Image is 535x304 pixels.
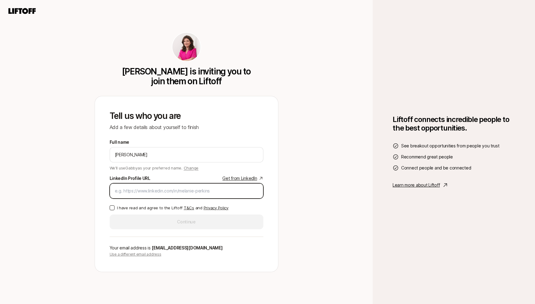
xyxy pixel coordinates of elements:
[152,245,222,250] span: [EMAIL_ADDRESS][DOMAIN_NAME]
[184,205,194,210] a: T&Cs
[172,33,201,61] img: 9e09e871_5697_442b_ae6e_b16e3f6458f8.jpg
[401,153,453,161] span: Recommend great people
[115,187,258,195] input: e.g. https://www.linkedin.com/in/melanie-perkins
[120,66,253,86] p: [PERSON_NAME] is inviting you to join them on Liftoff
[401,142,499,150] span: See breakout opportunities from people you trust
[393,115,515,132] h1: Liftoff connects incredible people to the best opportunities.
[115,151,258,158] input: e.g. Melanie Perkins
[184,165,198,170] span: Change
[110,139,129,146] label: Full name
[117,205,228,211] p: I have read and agree to the Liftoff and
[110,252,263,257] p: Use a different email address
[110,175,150,182] div: LinkedIn Profile URL
[204,205,228,210] a: Privacy Policy
[110,111,263,121] p: Tell us who you are
[110,205,115,210] button: I have read and agree to the Liftoff T&Cs and Privacy Policy
[222,175,263,182] a: Get from LinkedIn
[110,244,263,252] p: Your email address is
[393,181,440,189] p: Learn more about Liftoff
[110,164,199,171] p: We'll use Gabby as your preferred name.
[110,123,263,131] p: Add a few details about yourself to finish
[393,181,515,189] a: Learn more about Liftoff
[401,164,471,172] span: Connect people and be connected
